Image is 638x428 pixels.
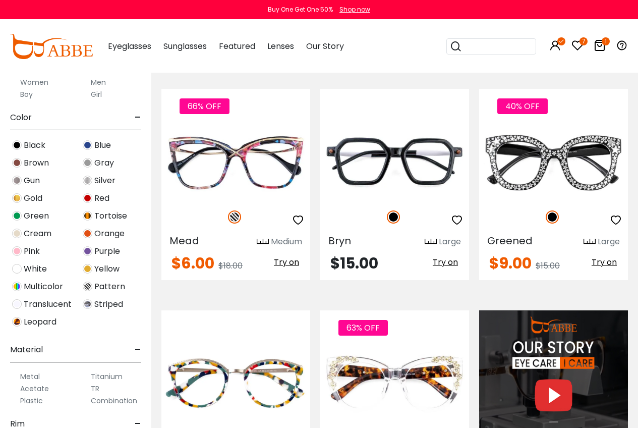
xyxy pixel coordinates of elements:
div: Medium [271,236,302,248]
img: Black [12,140,22,150]
span: Bryn [328,234,351,248]
span: Multicolor [24,281,63,293]
img: Multicolor [12,282,22,291]
button: Try on [589,256,620,269]
img: abbeglasses.com [10,34,93,59]
span: Translucent [24,298,72,310]
span: Red [94,192,109,204]
span: Blue [94,139,111,151]
img: size ruler [425,238,437,246]
div: Large [598,236,620,248]
img: Pattern Bole - Acetate,Metal ,Universal Bridge Fit [161,347,310,421]
span: 63% OFF [338,320,388,336]
img: Fclear Hummock - Acetate ,Universal Bridge Fit [320,347,469,421]
span: 40% OFF [497,98,548,114]
span: Cream [24,228,51,240]
span: Try on [433,256,458,268]
span: $9.00 [489,252,532,274]
span: Yellow [94,263,120,275]
span: $15.00 [536,260,560,272]
img: Purple [83,246,92,256]
img: Yellow [83,264,92,274]
img: Gray [83,158,92,168]
label: Metal [20,370,40,383]
img: Green [12,211,22,221]
img: Pink [12,246,22,256]
div: Large [439,236,461,248]
img: Cream [12,229,22,238]
span: Purple [94,245,120,257]
i: 1 [602,37,610,45]
span: - [135,105,141,130]
img: size ruler [584,238,596,246]
label: Combination [91,395,137,407]
span: Mead [169,234,199,248]
span: Our Story [306,40,344,52]
span: Color [10,105,32,130]
label: TR [91,383,99,395]
span: Orange [94,228,125,240]
span: Featured [219,40,255,52]
button: Try on [430,256,461,269]
i: 7 [579,37,588,45]
span: Pink [24,245,40,257]
span: - [135,338,141,362]
label: Acetate [20,383,49,395]
span: White [24,263,47,275]
img: Black Greened - Plastic ,Universal Bridge Fit [479,125,628,199]
a: 7 [571,41,584,53]
span: 66% OFF [180,98,229,114]
img: Gold [12,193,22,203]
span: Tortoise [94,210,127,222]
div: Shop now [339,5,370,14]
span: Eyeglasses [108,40,151,52]
label: Women [20,76,48,88]
span: Brown [24,157,49,169]
label: Titanium [91,370,123,383]
img: Black [387,210,400,224]
img: Translucent [12,299,22,309]
img: Red [83,193,92,203]
span: Try on [274,256,299,268]
span: Gray [94,157,114,169]
img: Silver [83,176,92,185]
img: Brown [12,158,22,168]
img: Gun [12,176,22,185]
span: Greened [487,234,533,248]
button: Try on [271,256,302,269]
a: 1 [594,41,606,53]
div: Buy One Get One 50% [268,5,333,14]
span: Try on [592,256,617,268]
a: Shop now [334,5,370,14]
span: Green [24,210,49,222]
span: Silver [94,175,115,187]
img: Striped [83,299,92,309]
span: Pattern [94,281,125,293]
span: Gold [24,192,42,204]
span: Lenses [267,40,294,52]
span: $6.00 [171,252,214,274]
img: White [12,264,22,274]
span: Gun [24,175,40,187]
span: $18.00 [218,260,243,272]
img: Pattern [83,282,92,291]
img: Leopard [12,317,22,327]
label: Boy [20,88,33,100]
span: $15.00 [330,252,378,274]
img: Tortoise [83,211,92,221]
label: Girl [91,88,102,100]
label: Men [91,76,106,88]
img: Blue [83,140,92,150]
span: Sunglasses [163,40,207,52]
label: Plastic [20,395,43,407]
span: Material [10,338,43,362]
img: Pattern Mead - Acetate,Metal ,Universal Bridge Fit [161,125,310,199]
img: Black Bryn - Acetate ,Universal Bridge Fit [320,125,469,199]
img: Pattern [228,210,241,224]
img: Orange [83,229,92,238]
